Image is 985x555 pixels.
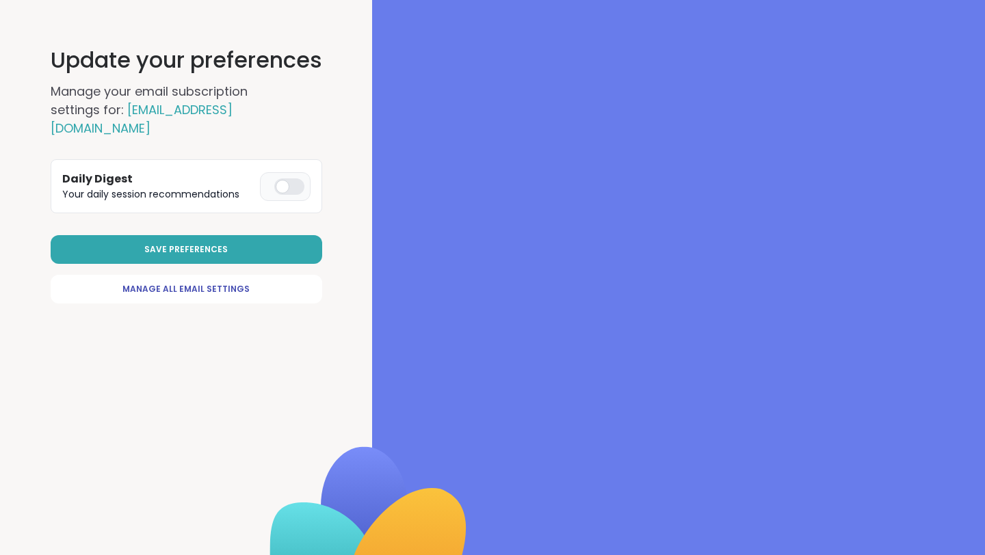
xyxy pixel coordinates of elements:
[122,283,250,295] span: Manage All Email Settings
[62,187,254,202] p: Your daily session recommendations
[51,44,322,77] h1: Update your preferences
[51,235,322,264] button: Save Preferences
[51,275,322,303] a: Manage All Email Settings
[144,243,228,256] span: Save Preferences
[51,82,297,137] h2: Manage your email subscription settings for:
[51,101,233,137] span: [EMAIL_ADDRESS][DOMAIN_NAME]
[62,171,254,187] h3: Daily Digest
